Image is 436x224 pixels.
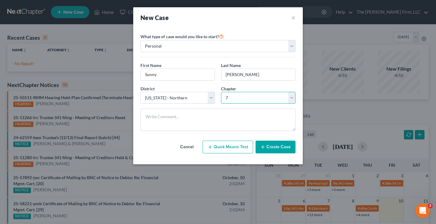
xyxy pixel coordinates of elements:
[221,86,236,91] span: Chapter
[141,69,215,80] input: Enter First Name
[140,86,155,91] span: District
[140,14,169,21] strong: New Case
[221,69,295,80] input: Enter Last Name
[140,63,161,68] span: First Name
[256,141,296,153] button: Create Case
[173,141,200,153] button: Cancel
[428,203,433,208] span: 2
[140,33,224,40] label: What type of case would you like to start?
[221,63,241,68] span: Last Name
[291,13,296,22] button: ×
[203,141,253,153] button: Quick Means Test
[415,203,430,218] iframe: Intercom live chat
